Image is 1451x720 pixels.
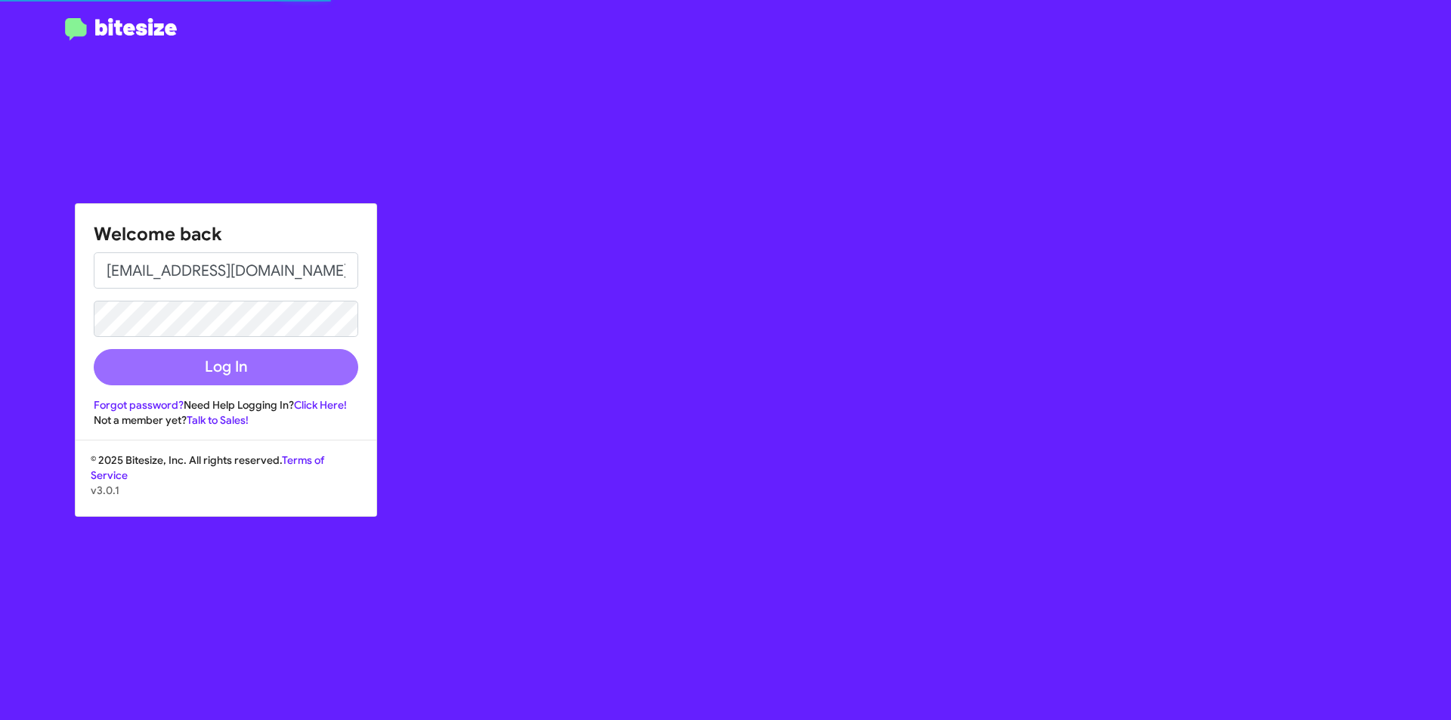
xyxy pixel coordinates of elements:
div: © 2025 Bitesize, Inc. All rights reserved. [76,453,376,516]
button: Log In [94,349,358,385]
h1: Welcome back [94,222,358,246]
p: v3.0.1 [91,483,361,498]
a: Click Here! [294,398,347,412]
input: Email address [94,252,358,289]
div: Need Help Logging In? [94,397,358,413]
div: Not a member yet? [94,413,358,428]
a: Talk to Sales! [187,413,249,427]
a: Forgot password? [94,398,184,412]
